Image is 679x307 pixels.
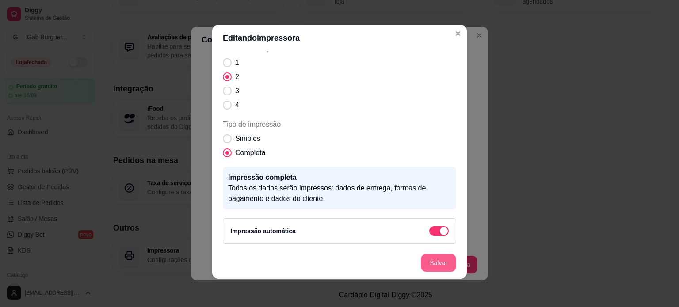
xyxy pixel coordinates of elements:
span: 1 [235,57,239,68]
span: 3 [235,86,239,96]
header: Editando impressora [212,25,467,51]
span: Tipo de impressão [223,119,456,130]
p: Impressão completa [228,172,451,183]
span: 2 [235,72,239,82]
span: Completa [235,148,265,158]
button: Close [451,27,465,41]
p: Todos os dados serão impressos: dados de entrega, formas de pagamento e dados do cliente. [228,183,451,204]
div: Tipo de impressão [223,119,456,158]
span: Simples [235,133,260,144]
button: Salvar [421,254,456,272]
div: Número de cópias [223,43,456,110]
span: 4 [235,100,239,110]
label: Impressão automática [230,227,296,235]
